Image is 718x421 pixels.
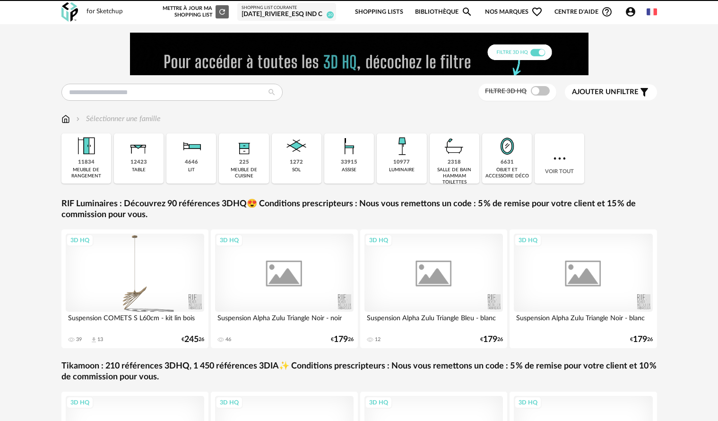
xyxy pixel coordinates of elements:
[61,361,657,383] a: Tikamoon : 210 références 3DHQ, 1 450 références 3DIA✨ Conditions prescripteurs : Nous vous remet...
[341,159,357,166] div: 33915
[342,167,356,173] div: assise
[185,159,198,166] div: 4646
[334,336,348,343] span: 179
[389,167,415,173] div: luminaire
[97,336,103,343] div: 13
[461,6,473,18] span: Magnify icon
[364,312,503,331] div: Suspension Alpha Zulu Triangle Bleu - blanc
[73,133,99,159] img: Meuble%20de%20rangement.png
[225,336,231,343] div: 46
[514,312,653,331] div: Suspension Alpha Zulu Triangle Noir - blanc
[510,229,657,348] a: 3D HQ Suspension Alpha Zulu Triangle Noir - blanc €17926
[222,167,266,179] div: meuble de cuisine
[514,396,542,409] div: 3D HQ
[639,87,650,98] span: Filter icon
[216,234,243,246] div: 3D HQ
[218,9,226,14] span: Refresh icon
[494,133,520,159] img: Miroir.png
[389,133,415,159] img: Luminaire.png
[239,159,249,166] div: 225
[179,133,204,159] img: Literie.png
[290,159,303,166] div: 1272
[415,1,473,23] a: BibliothèqueMagnify icon
[531,6,543,18] span: Heart Outline icon
[625,6,640,18] span: Account Circle icon
[625,6,636,18] span: Account Circle icon
[551,150,568,167] img: more.7b13dc1.svg
[441,133,467,159] img: Salle%20de%20bain.png
[184,336,199,343] span: 245
[501,159,514,166] div: 6631
[231,133,257,159] img: Rangement.png
[433,167,476,185] div: salle de bain hammam toilettes
[572,88,616,96] span: Ajouter un
[448,159,461,166] div: 2318
[216,396,243,409] div: 3D HQ
[360,229,508,348] a: 3D HQ Suspension Alpha Zulu Triangle Bleu - blanc 12 €17926
[242,5,332,11] div: Shopping List courante
[647,7,657,17] img: fr
[78,159,95,166] div: 11834
[242,10,332,19] div: [DATE]_RIVIERE_ESQ IND C
[66,312,205,331] div: Suspension COMETS S L60cm - kit lin bois
[130,159,147,166] div: 12423
[76,336,82,343] div: 39
[66,396,94,409] div: 3D HQ
[188,167,195,173] div: lit
[480,336,503,343] div: € 26
[485,167,529,179] div: objet et accessoire déco
[337,133,362,159] img: Assise.png
[355,1,403,23] a: Shopping Lists
[292,167,301,173] div: sol
[393,159,410,166] div: 10977
[327,11,334,18] span: 20
[61,114,70,124] img: svg+xml;base64,PHN2ZyB3aWR0aD0iMTYiIGhlaWdodD0iMTciIHZpZXdCb3g9IjAgMCAxNiAxNyIgZmlsbD0ibm9uZSIgeG...
[365,396,392,409] div: 3D HQ
[284,133,309,159] img: Sol.png
[535,133,584,184] div: Voir tout
[630,336,653,343] div: € 26
[61,2,78,22] img: OXP
[182,336,204,343] div: € 26
[633,336,647,343] span: 179
[74,114,82,124] img: svg+xml;base64,PHN2ZyB3aWR0aD0iMTYiIGhlaWdodD0iMTYiIHZpZXdCb3g9IjAgMCAxNiAxNiIgZmlsbD0ibm9uZSIgeG...
[572,88,639,97] span: filtre
[126,133,151,159] img: Table.png
[483,336,497,343] span: 179
[242,5,332,19] a: Shopping List courante [DATE]_RIVIERE_ESQ IND C 20
[601,6,613,18] span: Help Circle Outline icon
[565,84,657,100] button: Ajouter unfiltre Filter icon
[375,336,381,343] div: 12
[331,336,354,343] div: € 26
[130,33,588,75] img: FILTRE%20HQ%20NEW_V1%20(4).gif
[161,5,229,18] div: Mettre à jour ma Shopping List
[215,312,354,331] div: Suspension Alpha Zulu Triangle Noir - noir
[61,229,209,348] a: 3D HQ Suspension COMETS S L60cm - kit lin bois 39 Download icon 13 €24526
[74,114,161,124] div: Sélectionner une famille
[365,234,392,246] div: 3D HQ
[514,234,542,246] div: 3D HQ
[485,88,527,95] span: Filtre 3D HQ
[61,199,657,221] a: RIF Luminaires : Découvrez 90 références 3DHQ😍 Conditions prescripteurs : Nous vous remettons un ...
[64,167,108,179] div: meuble de rangement
[87,8,123,16] div: for Sketchup
[554,6,613,18] span: Centre d'aideHelp Circle Outline icon
[485,1,543,23] span: Nos marques
[211,229,358,348] a: 3D HQ Suspension Alpha Zulu Triangle Noir - noir 46 €17926
[66,234,94,246] div: 3D HQ
[90,336,97,343] span: Download icon
[132,167,146,173] div: table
